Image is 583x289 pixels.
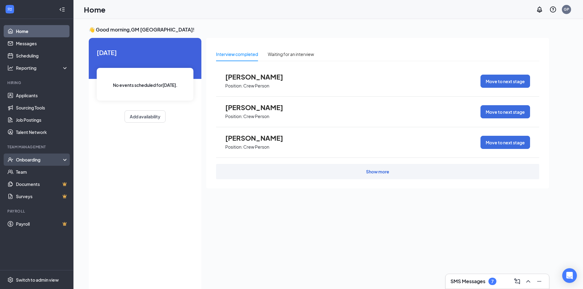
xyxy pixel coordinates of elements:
span: [PERSON_NAME] [225,103,293,111]
div: Payroll [7,209,67,214]
svg: UserCheck [7,157,13,163]
div: Switch to admin view [16,277,59,283]
p: Crew Person [243,83,269,89]
svg: WorkstreamLogo [7,6,13,12]
div: 7 [491,279,494,284]
a: Messages [16,37,68,50]
a: Job Postings [16,114,68,126]
div: GP [564,7,569,12]
svg: Settings [7,277,13,283]
span: No events scheduled for [DATE] . [113,82,178,88]
div: Hiring [7,80,67,85]
a: Applicants [16,89,68,102]
a: PayrollCrown [16,218,68,230]
a: Talent Network [16,126,68,138]
span: [DATE] [97,48,193,57]
button: Move to next stage [480,75,530,88]
svg: Analysis [7,65,13,71]
p: Position: [225,83,243,89]
a: SurveysCrown [16,190,68,202]
span: [PERSON_NAME] [225,73,293,81]
p: Position: [225,144,243,150]
svg: ChevronUp [525,278,532,285]
div: Open Intercom Messenger [562,268,577,283]
div: Show more [366,169,389,175]
h3: 👋 Good morning, GM [GEOGRAPHIC_DATA] ! [89,26,549,33]
p: Crew Person [243,144,269,150]
button: Minimize [534,276,544,286]
a: Home [16,25,68,37]
button: ChevronUp [523,276,533,286]
svg: Minimize [536,278,543,285]
svg: QuestionInfo [549,6,557,13]
p: Position: [225,113,243,119]
div: Reporting [16,65,69,71]
svg: Collapse [59,6,65,13]
div: Interview completed [216,51,258,57]
svg: ComposeMessage [514,278,521,285]
a: Scheduling [16,50,68,62]
a: DocumentsCrown [16,178,68,190]
div: Team Management [7,144,67,150]
div: Waiting for an interview [268,51,314,57]
div: Onboarding [16,157,63,163]
button: Add availability [125,110,166,123]
h1: Home [84,4,106,15]
svg: Notifications [536,6,543,13]
p: Crew Person [243,113,269,119]
button: Move to next stage [480,105,530,118]
span: [PERSON_NAME] [225,134,293,142]
a: Team [16,166,68,178]
button: Move to next stage [480,136,530,149]
a: Sourcing Tools [16,102,68,114]
button: ComposeMessage [512,276,522,286]
h3: SMS Messages [450,278,485,285]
